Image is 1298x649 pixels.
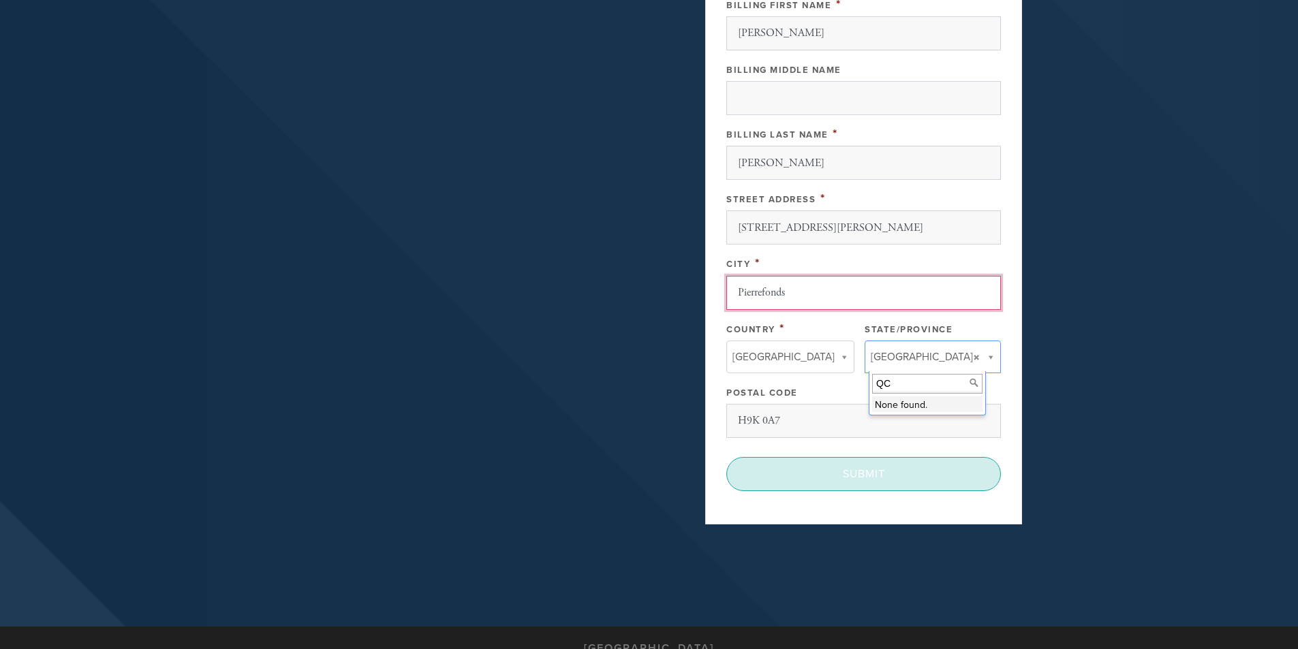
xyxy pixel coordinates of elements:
[726,457,1001,491] input: Submit
[865,324,953,335] label: State/Province
[726,129,829,140] label: Billing Last Name
[726,324,775,335] label: Country
[865,341,1001,373] a: [GEOGRAPHIC_DATA]
[732,348,835,366] span: [GEOGRAPHIC_DATA]
[726,65,841,76] label: Billing Middle Name
[755,255,760,270] span: This field is required.
[833,126,838,141] span: This field is required.
[726,194,816,205] label: Street Address
[779,321,785,336] span: This field is required.
[726,259,750,270] label: City
[871,348,973,366] span: [GEOGRAPHIC_DATA]
[820,191,826,206] span: This field is required.
[726,387,798,398] label: Postal Code
[872,396,983,412] li: None found.
[726,341,854,373] a: [GEOGRAPHIC_DATA]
